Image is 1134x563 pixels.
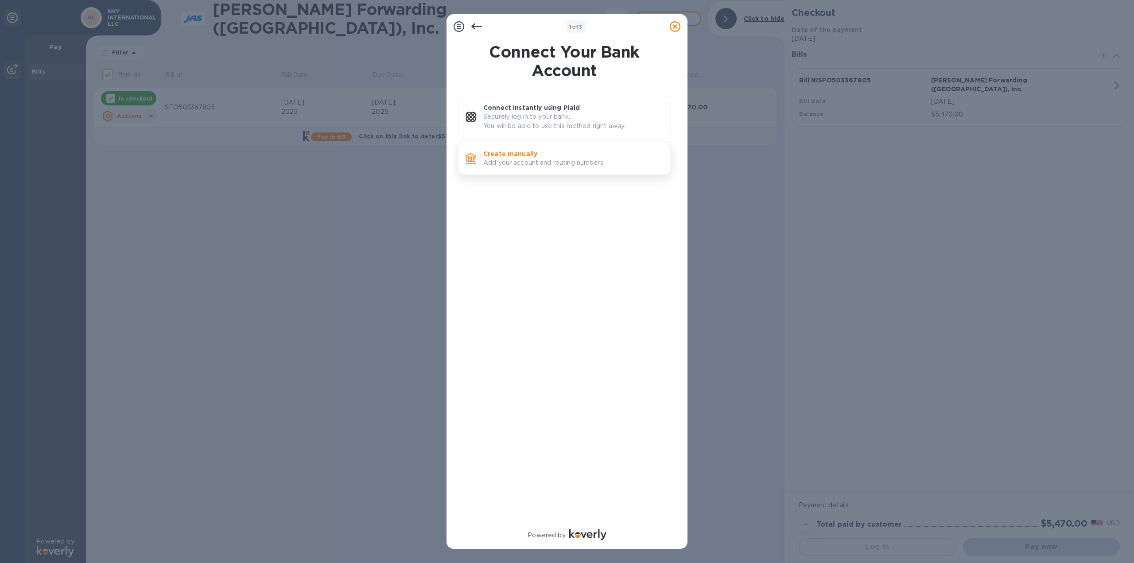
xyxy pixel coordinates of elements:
[483,158,663,167] p: Add your account and routing numbers.
[483,103,663,112] p: Connect instantly using Plaid
[483,112,663,131] p: Securely log in to your bank. You will be able to use this method right away.
[483,149,663,158] p: Create manually
[569,23,571,30] span: 1
[569,23,583,30] b: of 3
[569,529,606,540] img: Logo
[454,43,674,80] h1: Connect Your Bank Account
[528,531,565,540] p: Powered by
